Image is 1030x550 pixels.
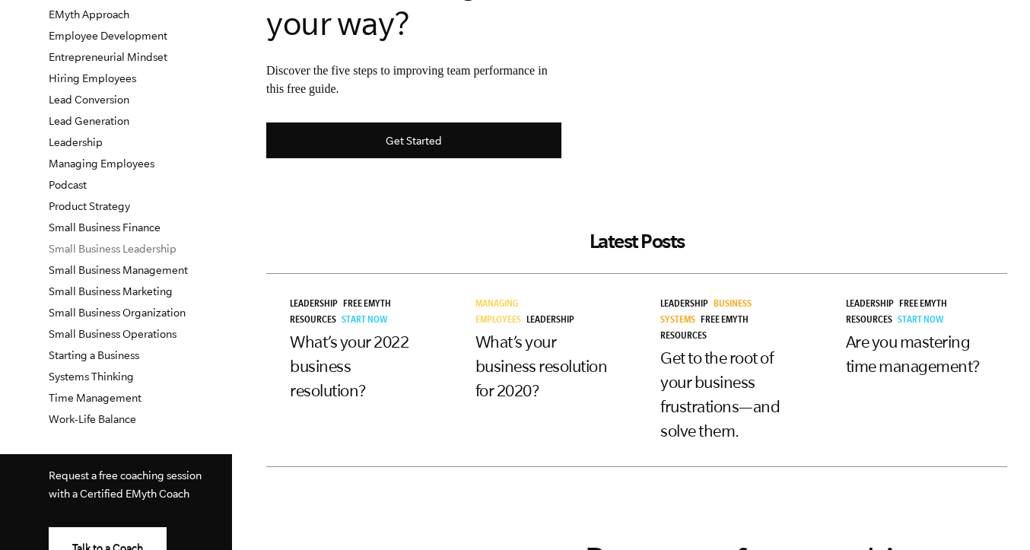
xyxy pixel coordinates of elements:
[660,300,714,310] a: Leadership
[475,300,521,326] span: Managing Employees
[475,332,608,399] a: What’s your business resolution for 2020?
[846,300,947,326] a: Free EMyth Resources
[49,285,173,297] a: Small Business Marketing
[691,440,1030,550] iframe: Chat Widget
[49,72,136,84] a: Hiring Employees
[342,316,393,326] a: Start Now
[290,300,338,310] span: Leadership
[342,316,387,326] span: Start Now
[475,300,526,326] a: Managing Employees
[290,300,343,310] a: Leadership
[49,370,134,383] a: Systems Thinking
[846,300,894,310] span: Leadership
[266,122,561,158] a: Get Started
[49,466,208,503] p: Request a free coaching session with a Certified EMyth Coach
[526,316,580,326] a: Leadership
[49,413,136,425] a: Work-Life Balance
[660,348,780,440] a: Get to the root of your business frustrations—and solve them.
[660,300,708,310] span: Leadership
[49,392,141,404] a: Time Management
[49,30,167,42] a: Employee Development
[898,316,943,326] span: Start Now
[49,179,87,191] a: Podcast
[49,136,103,148] a: Leadership
[898,316,949,326] a: Start Now
[49,243,176,255] a: Small Business Leadership
[49,94,129,106] a: Lead Conversion
[49,264,188,276] a: Small Business Management
[49,115,129,127] a: Lead Generation
[290,332,409,399] a: What’s your 2022 business resolution?
[49,51,167,63] a: Entrepreneurial Mindset
[266,62,561,98] p: Discover the five steps to improving team performance in this free guide.
[49,8,129,21] a: EMyth Approach
[49,200,130,212] a: Product Strategy
[846,332,980,375] a: Are you mastering time management?
[49,221,161,234] a: Small Business Finance
[526,316,574,326] span: Leadership
[49,157,154,170] a: Managing Employees
[266,230,1007,253] h2: Latest Posts
[660,316,749,342] a: Free EMyth Resources
[49,349,139,361] a: Starting a Business
[49,307,186,319] a: Small Business Organization
[49,328,176,340] a: Small Business Operations
[846,300,899,310] a: Leadership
